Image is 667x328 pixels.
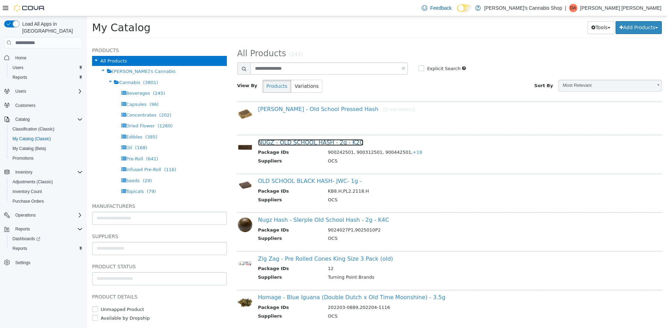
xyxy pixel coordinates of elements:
[13,155,34,161] span: Promotions
[457,5,472,12] input: Dark Mode
[171,133,236,141] th: Package IDs
[1,86,85,96] button: Users
[176,64,204,76] button: Products
[72,96,84,101] span: (202)
[13,75,27,80] span: Reports
[150,278,166,294] img: 150
[150,123,166,139] img: 150
[7,196,85,206] button: Purchase Orders
[10,73,83,82] span: Reports
[7,177,85,187] button: Adjustments (Classic)
[15,226,30,232] span: Reports
[1,224,85,234] button: Reports
[150,162,166,174] img: 150
[13,179,53,185] span: Adjustments (Classic)
[10,235,83,243] span: Dashboards
[10,197,47,205] a: Purchase Orders
[56,64,71,69] span: (3801)
[13,199,44,204] span: Purchase Orders
[13,259,33,267] a: Settings
[570,4,576,12] span: DA
[171,123,277,129] a: NUGZ - OLD SCHOOL HASH - 2g - K2C
[48,129,60,134] span: (168)
[39,85,60,91] span: Capsules
[5,186,140,194] h5: Manufacturers
[10,244,83,253] span: Reports
[5,216,140,224] h5: Suppliers
[58,118,71,123] span: (385)
[39,162,53,167] span: Seeds
[15,260,30,266] span: Settings
[7,187,85,196] button: Inventory Count
[39,96,69,101] span: Concentrates
[202,35,216,41] small: (244)
[296,90,328,96] small: [2 variations]
[32,64,53,69] span: Cannabis
[236,296,560,305] td: OCS
[39,107,68,112] span: Dried Flower
[10,135,54,143] a: My Catalog (Classic)
[10,187,83,196] span: Inventory Count
[10,64,83,72] span: Users
[430,5,451,11] span: Feedback
[171,90,328,96] a: [PERSON_NAME] - Old School Pressed Hash[2 variations]
[171,278,359,284] a: Homage - Blue Iguana (Double Dutch x Old Time Moonshine) - 3.5g
[1,115,85,124] button: Catalog
[5,5,64,17] span: My Catalog
[171,219,236,227] th: Suppliers
[569,4,577,12] div: Dylan Ann McKinney
[236,210,560,219] td: 9024027P1,9025010P2
[7,73,85,82] button: Reports
[13,53,83,62] span: Home
[10,154,36,162] a: Promotions
[150,201,166,216] img: 150
[15,169,32,175] span: Inventory
[71,107,86,112] span: (1260)
[39,118,56,123] span: Edibles
[77,151,89,156] span: (116)
[39,173,57,178] span: Topicals
[7,63,85,73] button: Users
[15,212,36,218] span: Operations
[7,244,85,253] button: Reports
[150,90,166,106] img: 150
[326,133,335,138] span: +19
[171,249,236,258] th: Package IDs
[10,64,26,72] a: Users
[1,100,85,110] button: Customers
[13,87,29,95] button: Users
[565,4,566,12] p: |
[59,140,71,145] span: (641)
[15,89,26,94] span: Users
[236,258,560,266] td: Turning Point Brands
[236,288,560,296] td: 202203-0889,202204-1116
[171,141,236,150] th: Suppliers
[13,115,83,124] span: Catalog
[1,258,85,268] button: Settings
[7,153,85,163] button: Promotions
[19,20,83,34] span: Load All Apps in [GEOGRAPHIC_DATA]
[419,1,454,15] a: Feedback
[10,178,56,186] a: Adjustments (Classic)
[13,236,40,242] span: Dashboards
[15,55,26,61] span: Home
[1,167,85,177] button: Inventory
[171,171,236,180] th: Package IDs
[10,154,83,162] span: Promotions
[10,144,83,153] span: My Catalog (Beta)
[10,235,43,243] a: Dashboards
[501,5,527,18] button: Tools
[13,189,42,194] span: Inventory Count
[56,162,65,167] span: (29)
[171,161,275,168] a: OLD SCHOOL BLACK HASH- JWC- 1g -
[13,65,23,70] span: Users
[5,276,140,285] h5: Product Details
[484,4,562,12] p: [PERSON_NAME]'s Cannabis Shop
[13,115,32,124] button: Catalog
[13,258,83,267] span: Settings
[14,5,45,11] img: Cova
[171,180,236,189] th: Suppliers
[10,178,83,186] span: Adjustments (Classic)
[1,210,85,220] button: Operations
